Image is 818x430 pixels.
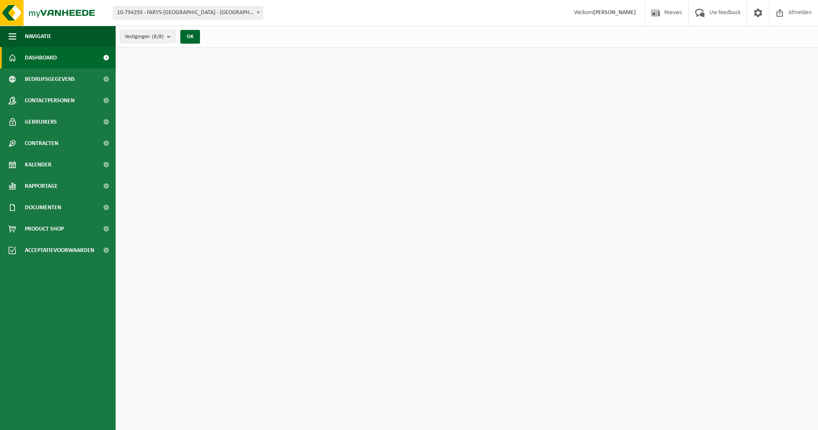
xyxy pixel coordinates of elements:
span: Documenten [25,197,61,218]
span: Contactpersonen [25,90,75,111]
strong: [PERSON_NAME] [593,9,636,16]
span: Navigatie [25,26,51,47]
span: 10-794293 - FARYS-ASSE - ASSE [113,7,263,19]
span: Acceptatievoorwaarden [25,240,94,261]
span: Kalender [25,154,51,175]
span: Bedrijfsgegevens [25,68,75,90]
span: Product Shop [25,218,64,240]
span: Gebruikers [25,111,57,133]
button: Vestigingen(8/8) [120,30,175,43]
button: OK [180,30,200,44]
span: Contracten [25,133,58,154]
span: Vestigingen [125,30,164,43]
count: (8/8) [152,34,164,39]
span: Rapportage [25,175,58,197]
span: Dashboard [25,47,57,68]
span: 10-794293 - FARYS-ASSE - ASSE [113,6,263,19]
